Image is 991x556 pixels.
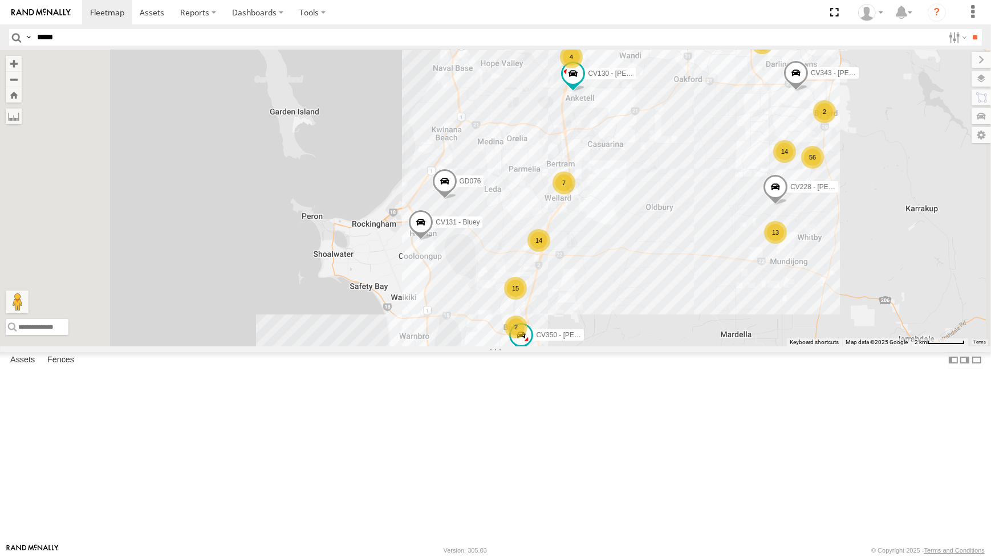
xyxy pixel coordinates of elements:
[801,146,824,169] div: 56
[505,316,527,338] div: 2
[846,339,908,345] span: Map data ©2025 Google
[813,100,836,123] div: 2
[5,353,40,369] label: Assets
[588,69,671,77] span: CV130 - [PERSON_NAME]
[972,127,991,143] label: Map Settings
[527,229,550,252] div: 14
[751,31,774,54] div: 8
[6,71,22,87] button: Zoom out
[928,3,946,22] i: ?
[6,87,22,103] button: Zoom Home
[764,221,787,244] div: 13
[6,56,22,71] button: Zoom in
[854,4,887,21] div: Jaydon Walker
[460,177,481,185] span: GD076
[790,338,839,346] button: Keyboard shortcuts
[444,547,487,554] div: Version: 305.03
[504,277,527,300] div: 15
[773,140,796,163] div: 14
[948,352,959,369] label: Dock Summary Table to the Left
[811,69,927,77] span: CV343 - [PERSON_NAME] (crackers)
[915,339,927,345] span: 2 km
[6,291,29,313] button: Drag Pegman onto the map to open Street View
[24,29,33,46] label: Search Query
[560,46,583,68] div: 4
[6,545,59,556] a: Visit our Website
[11,9,71,17] img: rand-logo.svg
[42,353,80,369] label: Fences
[6,108,22,124] label: Measure
[944,29,969,46] label: Search Filter Options
[911,338,968,346] button: Map Scale: 2 km per 62 pixels
[436,218,480,226] span: CV131 - Bluey
[974,340,986,344] a: Terms
[553,171,575,194] div: 7
[871,547,985,554] div: © Copyright 2025 -
[971,352,982,369] label: Hide Summary Table
[924,547,985,554] a: Terms and Conditions
[959,352,970,369] label: Dock Summary Table to the Right
[790,183,874,191] span: CV228 - [PERSON_NAME]
[536,331,619,339] span: CV350 - [PERSON_NAME]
